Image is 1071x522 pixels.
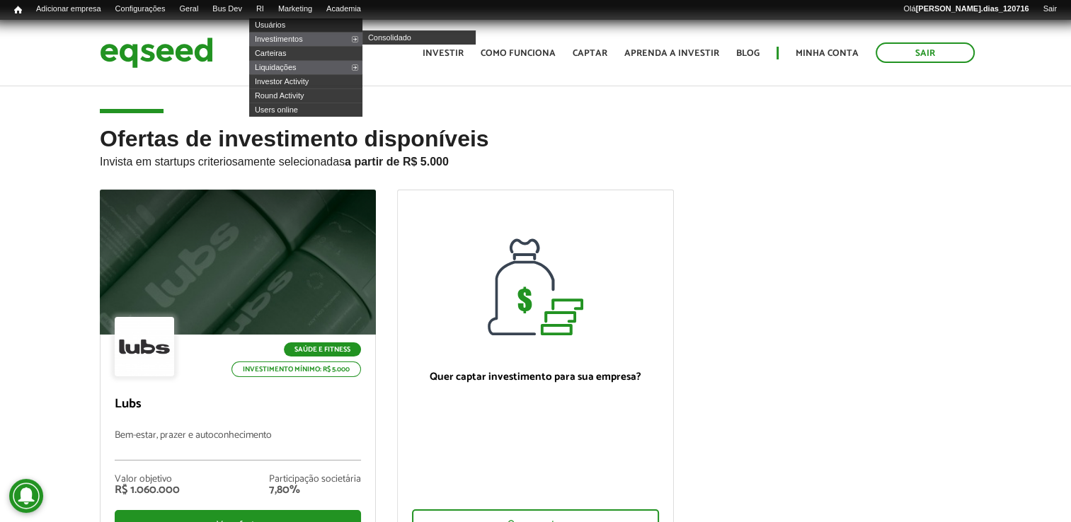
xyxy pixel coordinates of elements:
[423,49,464,58] a: Investir
[14,5,22,15] span: Início
[269,485,361,496] div: 7,80%
[7,4,29,17] a: Início
[231,361,361,377] p: Investimento mínimo: R$ 5.000
[271,4,319,15] a: Marketing
[1036,4,1064,15] a: Sair
[796,49,859,58] a: Minha conta
[115,485,180,496] div: R$ 1.060.000
[249,18,362,32] a: Usuários
[29,4,108,15] a: Adicionar empresa
[896,4,1036,15] a: Olá[PERSON_NAME].dias_120716
[100,127,971,190] h2: Ofertas de investimento disponíveis
[115,430,361,460] p: Bem-estar, prazer e autoconhecimento
[284,342,361,356] p: Saúde e Fitness
[205,4,249,15] a: Bus Dev
[100,34,213,71] img: EqSeed
[319,4,368,15] a: Academia
[481,49,556,58] a: Como funciona
[269,475,361,485] div: Participação societária
[100,151,971,168] p: Invista em startups criteriosamente selecionadas
[916,4,1029,13] strong: [PERSON_NAME].dias_120716
[736,49,760,58] a: Blog
[573,49,607,58] a: Captar
[108,4,173,15] a: Configurações
[115,397,361,412] p: Lubs
[249,4,271,15] a: RI
[412,371,658,383] p: Quer captar investimento para sua empresa?
[624,49,719,58] a: Aprenda a investir
[345,156,449,168] strong: a partir de R$ 5.000
[876,42,975,63] a: Sair
[172,4,205,15] a: Geral
[115,475,180,485] div: Valor objetivo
